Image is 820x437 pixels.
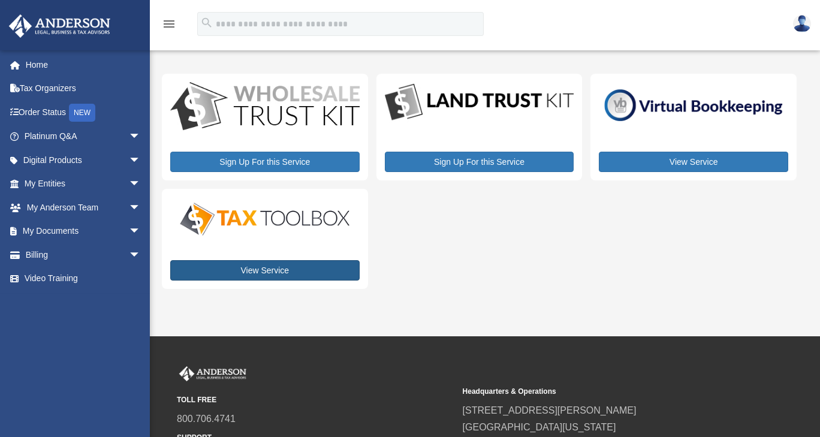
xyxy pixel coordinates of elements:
[162,21,176,31] a: menu
[8,219,159,243] a: My Documentsarrow_drop_down
[129,243,153,267] span: arrow_drop_down
[8,77,159,101] a: Tax Organizers
[129,125,153,149] span: arrow_drop_down
[8,243,159,267] a: Billingarrow_drop_down
[8,53,159,77] a: Home
[5,14,114,38] img: Anderson Advisors Platinum Portal
[129,195,153,220] span: arrow_drop_down
[129,219,153,244] span: arrow_drop_down
[69,104,95,122] div: NEW
[170,260,360,281] a: View Service
[162,17,176,31] i: menu
[177,366,249,382] img: Anderson Advisors Platinum Portal
[177,394,454,406] small: TOLL FREE
[170,152,360,172] a: Sign Up For this Service
[129,148,153,173] span: arrow_drop_down
[8,100,159,125] a: Order StatusNEW
[385,82,574,123] img: LandTrust_lgo-1.jpg
[463,422,616,432] a: [GEOGRAPHIC_DATA][US_STATE]
[8,195,159,219] a: My Anderson Teamarrow_drop_down
[463,405,637,415] a: [STREET_ADDRESS][PERSON_NAME]
[129,172,153,197] span: arrow_drop_down
[463,385,740,398] small: Headquarters & Operations
[170,82,360,132] img: WS-Trust-Kit-lgo-1.jpg
[793,15,811,32] img: User Pic
[8,125,159,149] a: Platinum Q&Aarrow_drop_down
[200,16,213,29] i: search
[385,152,574,172] a: Sign Up For this Service
[8,172,159,196] a: My Entitiesarrow_drop_down
[177,414,236,424] a: 800.706.4741
[8,267,159,291] a: Video Training
[8,148,153,172] a: Digital Productsarrow_drop_down
[599,152,788,172] a: View Service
